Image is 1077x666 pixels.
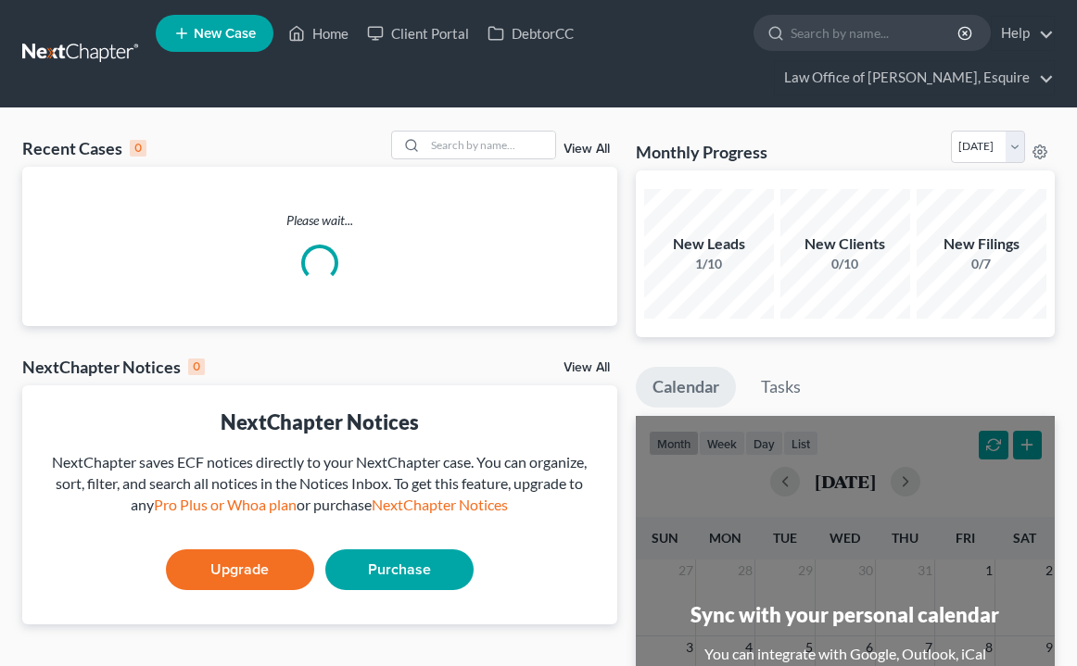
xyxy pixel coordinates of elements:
[478,17,583,50] a: DebtorCC
[279,17,358,50] a: Home
[917,255,1046,273] div: 0/7
[22,211,617,230] p: Please wait...
[992,17,1054,50] a: Help
[194,27,256,41] span: New Case
[37,452,602,516] div: NextChapter saves ECF notices directly to your NextChapter case. You can organize, sort, filter, ...
[644,233,774,255] div: New Leads
[636,141,767,163] h3: Monthly Progress
[780,255,910,273] div: 0/10
[791,16,960,50] input: Search by name...
[644,255,774,273] div: 1/10
[22,356,205,378] div: NextChapter Notices
[917,233,1046,255] div: New Filings
[775,61,1054,94] a: Law Office of [PERSON_NAME], Esquire
[37,408,602,436] div: NextChapter Notices
[325,549,474,590] a: Purchase
[154,496,297,513] a: Pro Plus or Whoa plan
[22,137,146,159] div: Recent Cases
[636,367,736,408] a: Calendar
[564,361,610,374] a: View All
[358,17,478,50] a: Client Portal
[130,140,146,157] div: 0
[691,600,999,629] div: Sync with your personal calendar
[564,143,610,156] a: View All
[425,132,555,158] input: Search by name...
[744,367,817,408] a: Tasks
[166,549,314,590] a: Upgrade
[372,496,508,513] a: NextChapter Notices
[780,233,910,255] div: New Clients
[188,358,205,375] div: 0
